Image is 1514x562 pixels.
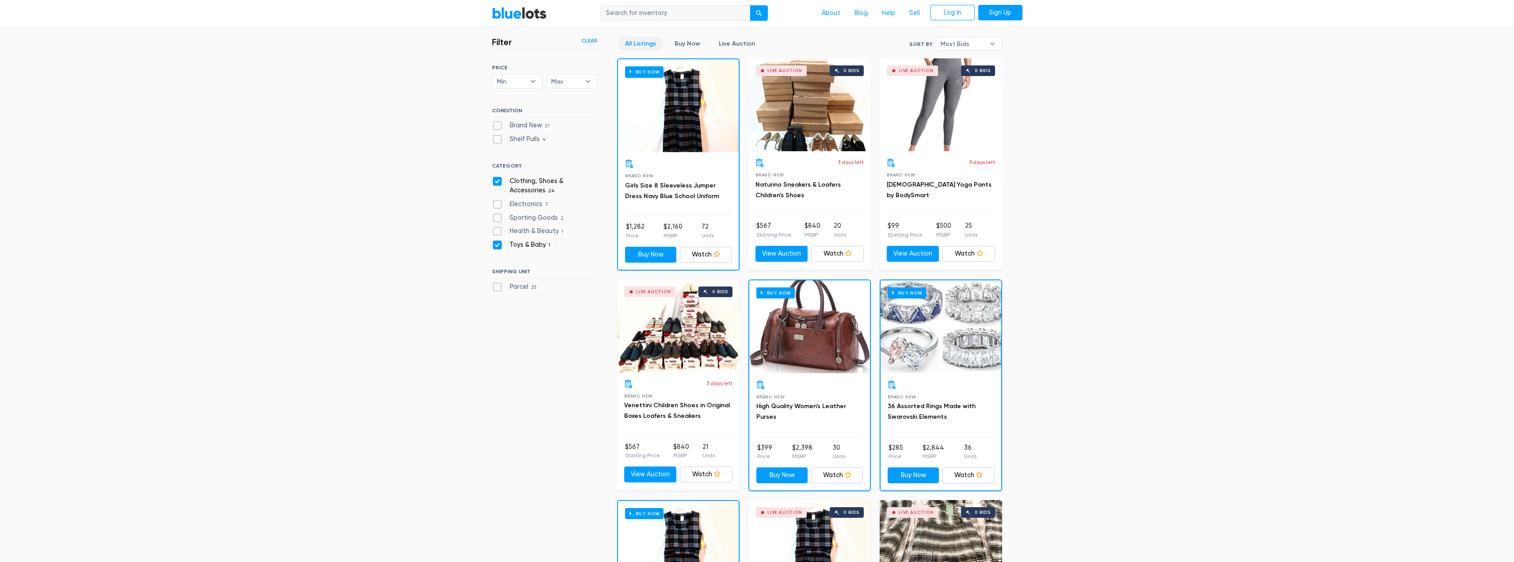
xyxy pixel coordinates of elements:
a: Live Auction 0 bids [880,58,1002,151]
a: All Listings [618,37,664,50]
li: $840 [805,221,820,239]
a: Watch [811,467,863,483]
span: 1 [546,242,553,249]
div: Live Auction [767,510,802,515]
li: 21 [702,442,715,460]
a: View Auction [624,466,677,482]
li: $99 [888,221,923,239]
label: Electronics [492,199,551,209]
span: Max [551,75,580,88]
a: Help [875,5,902,22]
span: 2 [558,215,567,222]
a: Buy Now [625,247,677,263]
h3: Filter [492,37,512,47]
li: 20 [834,221,846,239]
span: Brand New [887,172,915,177]
span: 1 [559,228,566,235]
a: Venettini Children Shoes in Original Boxes Loafers & Sneakers [624,401,730,420]
div: 0 bids [843,69,859,73]
li: $2,844 [923,443,944,461]
a: Watch [942,246,995,262]
p: Units [834,231,846,239]
p: Units [702,451,715,459]
li: 36 [964,443,976,461]
li: $1,282 [626,222,644,240]
a: Sell [902,5,927,22]
input: Search for inventory [600,5,751,21]
a: Buy Now [881,280,1001,373]
li: $500 [936,221,951,239]
a: Buy Now [749,280,870,373]
li: $840 [673,442,689,460]
div: Live Auction [899,69,934,73]
a: Watch [680,247,732,263]
a: About [815,5,847,22]
label: Brand New [492,121,553,130]
a: Buy Now [888,467,939,483]
p: Price [757,452,772,460]
span: Min [497,75,526,88]
span: Brand New [624,394,653,398]
a: Live Auction 0 bids [617,279,740,372]
li: 30 [833,443,845,461]
li: $399 [757,443,772,461]
div: Live Auction [636,290,671,294]
a: Blog [847,5,875,22]
span: 7 [542,201,551,208]
div: 0 bids [712,290,728,294]
label: Sporting Goods [492,213,567,223]
h6: Buy Now [756,287,795,298]
a: Girls Size 8 Sleeveless Jumper Dress Navy Blue School Uniform [625,182,719,200]
p: Starting Price [888,231,923,239]
p: Starting Price [756,231,791,239]
a: Sign Up [978,5,1022,21]
p: Price [626,232,644,240]
div: Live Auction [899,510,934,515]
p: Units [702,232,714,240]
h6: SHIPPING UNIT [492,268,598,278]
h6: PRICE [492,65,598,71]
a: Live Auction [711,37,763,50]
a: Clear [581,37,598,45]
p: MSRP [923,452,944,460]
a: BlueLots [492,7,547,19]
label: Sort By [909,40,932,48]
span: Most Bids [941,37,985,50]
p: MSRP [936,231,951,239]
p: MSRP [664,232,683,240]
p: Starting Price [625,451,660,459]
a: Log In [931,5,975,21]
span: Brand New [888,394,916,399]
a: Watch [942,467,994,483]
a: High Quality Women's Leather Purses [756,402,846,421]
a: Watch [811,246,864,262]
p: Units [965,231,977,239]
div: Live Auction [767,69,802,73]
b: ▾ [524,75,542,88]
a: Live Auction 0 bids [748,58,871,151]
p: MSRP [673,451,689,459]
li: $567 [625,442,660,460]
span: 21 [542,122,553,130]
span: 24 [545,188,558,195]
p: MSRP [805,231,820,239]
p: 3 days left [838,158,864,166]
p: Units [833,452,845,460]
span: Brand New [755,172,784,177]
li: 72 [702,222,714,240]
span: Brand New [756,394,785,399]
label: Clothing, Shoes & Accessories [492,176,598,195]
p: MSRP [792,452,812,460]
p: Units [964,452,976,460]
a: View Auction [887,246,939,262]
h6: Buy Now [625,66,664,77]
p: 3 days left [969,158,995,166]
div: 0 bids [975,69,991,73]
a: Buy Now [667,37,708,50]
span: 4 [540,136,549,143]
a: View Auction [755,246,808,262]
h6: CATEGORY [492,163,598,172]
li: $567 [756,221,791,239]
b: ▾ [983,37,1002,50]
label: Shelf Pulls [492,134,549,144]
